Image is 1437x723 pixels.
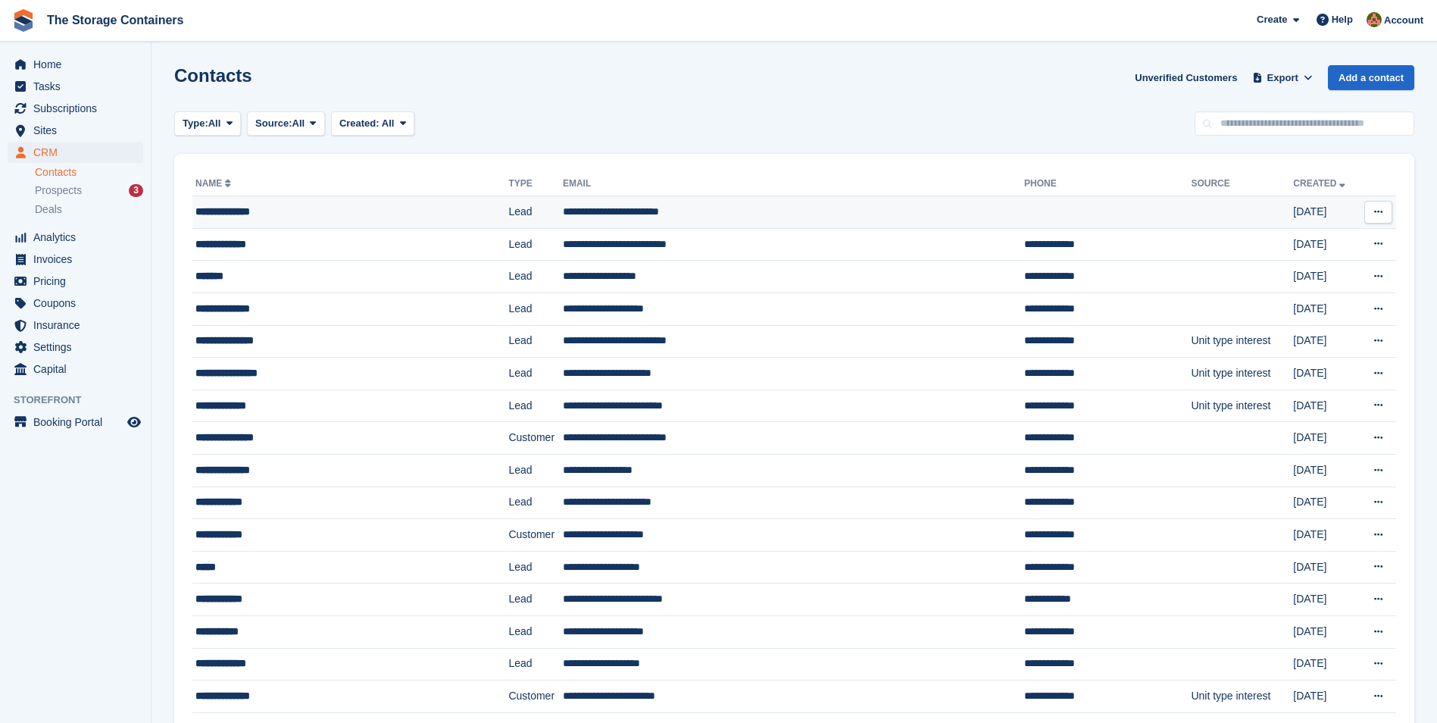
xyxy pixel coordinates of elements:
[508,422,563,455] td: Customer
[8,358,143,380] a: menu
[508,196,563,229] td: Lead
[508,551,563,584] td: Lead
[195,178,234,189] a: Name
[35,202,143,218] a: Deals
[183,116,208,131] span: Type:
[8,293,143,314] a: menu
[33,76,124,97] span: Tasks
[1367,12,1382,27] img: Kirsty Simpson
[8,120,143,141] a: menu
[33,315,124,336] span: Insurance
[33,54,124,75] span: Home
[33,412,124,433] span: Booking Portal
[33,358,124,380] span: Capital
[508,454,563,487] td: Lead
[129,184,143,197] div: 3
[508,519,563,552] td: Customer
[1293,681,1358,713] td: [DATE]
[33,271,124,292] span: Pricing
[1249,65,1316,90] button: Export
[8,315,143,336] a: menu
[8,336,143,358] a: menu
[1191,325,1293,358] td: Unit type interest
[8,271,143,292] a: menu
[1293,196,1358,229] td: [DATE]
[1293,454,1358,487] td: [DATE]
[508,390,563,422] td: Lead
[508,487,563,519] td: Lead
[1384,13,1423,28] span: Account
[1293,390,1358,422] td: [DATE]
[508,615,563,648] td: Lead
[8,142,143,163] a: menu
[41,8,189,33] a: The Storage Containers
[508,358,563,390] td: Lead
[174,65,252,86] h1: Contacts
[35,183,143,199] a: Prospects 3
[1191,681,1293,713] td: Unit type interest
[1129,65,1243,90] a: Unverified Customers
[1257,12,1287,27] span: Create
[33,227,124,248] span: Analytics
[33,120,124,141] span: Sites
[125,413,143,431] a: Preview store
[33,336,124,358] span: Settings
[8,98,143,119] a: menu
[508,584,563,616] td: Lead
[1293,519,1358,552] td: [DATE]
[33,293,124,314] span: Coupons
[1191,172,1293,196] th: Source
[12,9,35,32] img: stora-icon-8386f47178a22dfd0bd8f6a31ec36ba5ce8667c1dd55bd0f319d3a0aa187defe.svg
[382,117,395,129] span: All
[1293,358,1358,390] td: [DATE]
[8,76,143,97] a: menu
[1191,358,1293,390] td: Unit type interest
[8,249,143,270] a: menu
[508,293,563,325] td: Lead
[1293,325,1358,358] td: [DATE]
[35,202,62,217] span: Deals
[508,228,563,261] td: Lead
[33,142,124,163] span: CRM
[1267,70,1298,86] span: Export
[1293,422,1358,455] td: [DATE]
[1024,172,1191,196] th: Phone
[1293,584,1358,616] td: [DATE]
[1293,178,1348,189] a: Created
[1293,228,1358,261] td: [DATE]
[1293,648,1358,681] td: [DATE]
[1293,261,1358,293] td: [DATE]
[8,227,143,248] a: menu
[1328,65,1414,90] a: Add a contact
[35,165,143,180] a: Contacts
[339,117,380,129] span: Created:
[508,648,563,681] td: Lead
[255,116,292,131] span: Source:
[563,172,1024,196] th: Email
[508,261,563,293] td: Lead
[8,54,143,75] a: menu
[14,393,151,408] span: Storefront
[35,183,82,198] span: Prospects
[1293,551,1358,584] td: [DATE]
[292,116,305,131] span: All
[247,111,325,136] button: Source: All
[174,111,241,136] button: Type: All
[8,412,143,433] a: menu
[1332,12,1353,27] span: Help
[1293,487,1358,519] td: [DATE]
[208,116,221,131] span: All
[33,249,124,270] span: Invoices
[331,111,414,136] button: Created: All
[508,325,563,358] td: Lead
[508,172,563,196] th: Type
[508,681,563,713] td: Customer
[1293,293,1358,325] td: [DATE]
[1191,390,1293,422] td: Unit type interest
[1293,615,1358,648] td: [DATE]
[33,98,124,119] span: Subscriptions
